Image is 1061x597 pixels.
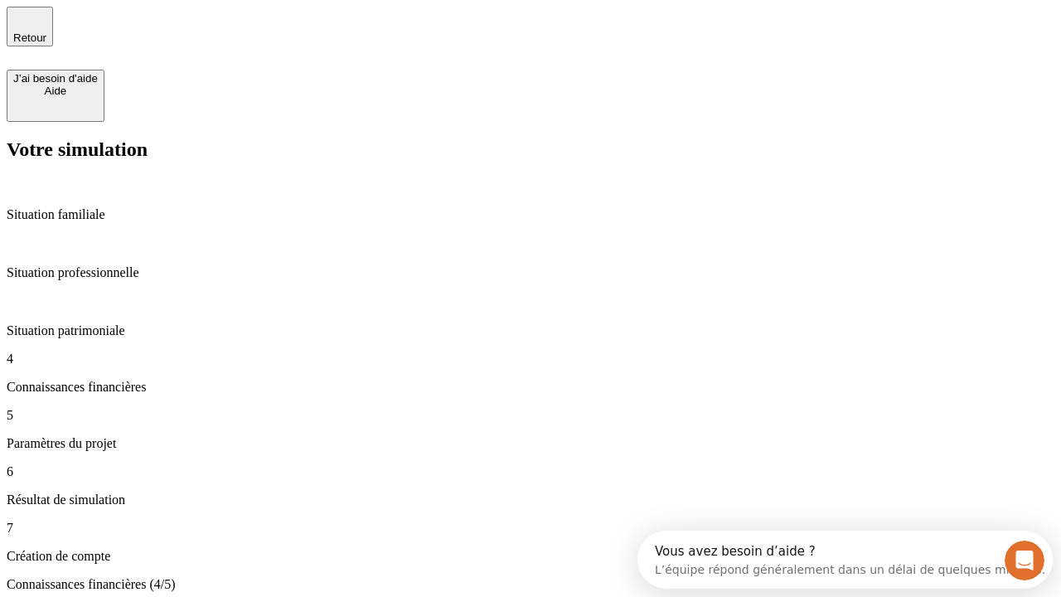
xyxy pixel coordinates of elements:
[7,493,1054,507] p: Résultat de simulation
[7,436,1054,451] p: Paramètres du projet
[7,7,457,52] div: Ouvrir le Messenger Intercom
[1005,541,1044,580] iframe: Intercom live chat
[7,464,1054,479] p: 6
[7,7,53,46] button: Retour
[7,549,1054,564] p: Création de compte
[13,72,98,85] div: J’ai besoin d'aide
[7,521,1054,536] p: 7
[7,408,1054,423] p: 5
[17,27,408,45] div: L’équipe répond généralement dans un délai de quelques minutes.
[7,265,1054,280] p: Situation professionnelle
[7,352,1054,366] p: 4
[7,207,1054,222] p: Situation familiale
[13,85,98,97] div: Aide
[7,138,1054,161] h2: Votre simulation
[13,32,46,44] span: Retour
[17,14,408,27] div: Vous avez besoin d’aide ?
[7,70,104,122] button: J’ai besoin d'aideAide
[7,380,1054,395] p: Connaissances financières
[7,323,1054,338] p: Situation patrimoniale
[7,577,1054,592] p: Connaissances financières (4/5)
[637,531,1053,589] iframe: Intercom live chat discovery launcher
